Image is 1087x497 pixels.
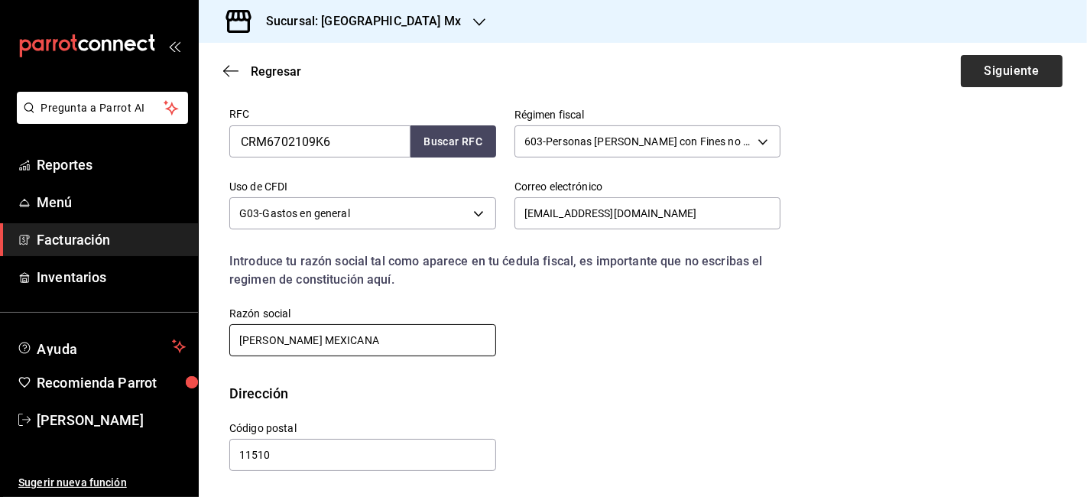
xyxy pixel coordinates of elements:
button: open_drawer_menu [168,40,180,52]
label: RFC [229,109,496,119]
div: Introduce tu razón social tal como aparece en tu ćedula fiscal, es importante que no escribas el ... [229,252,780,289]
button: Siguiente [961,55,1063,87]
span: G03 - Gastos en general [239,206,350,221]
button: Buscar RFC [410,125,496,158]
div: Dirección [229,383,288,404]
span: Inventarios [37,267,186,287]
button: Regresar [223,64,301,79]
span: Sugerir nueva función [18,475,186,491]
label: Régimen fiscal [514,110,781,121]
label: Correo electrónico [514,182,781,193]
label: Código postal [229,424,496,434]
label: Razón social [229,309,496,320]
span: Reportes [37,154,186,175]
span: Regresar [251,64,301,79]
span: Recomienda Parrot [37,372,186,393]
button: Pregunta a Parrot AI [17,92,188,124]
span: Ayuda [37,337,166,356]
span: [PERSON_NAME] [37,410,186,430]
span: 603 - Personas [PERSON_NAME] con Fines no Lucrativos [524,134,753,149]
h3: Sucursal: [GEOGRAPHIC_DATA] Mx [254,12,461,31]
label: Uso de CFDI [229,182,496,193]
span: Facturación [37,229,186,250]
input: Obligatorio [229,439,496,471]
a: Pregunta a Parrot AI [11,111,188,127]
span: Pregunta a Parrot AI [41,100,164,116]
span: Menú [37,192,186,213]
